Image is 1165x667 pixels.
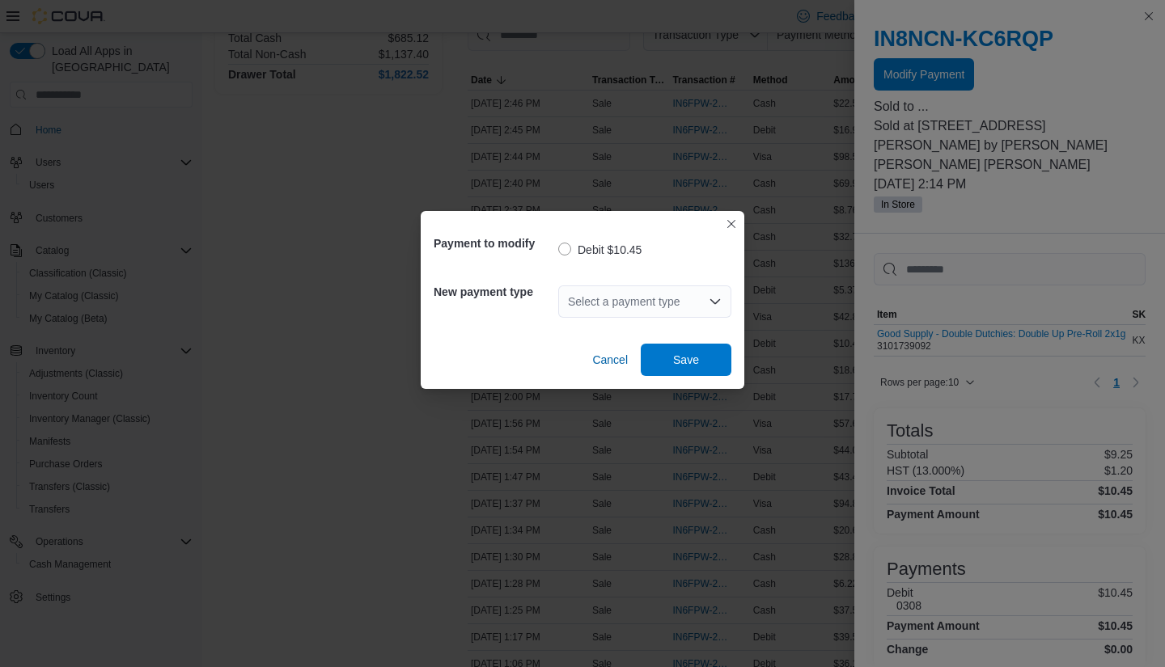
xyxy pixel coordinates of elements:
button: Closes this modal window [722,214,741,234]
label: Debit $10.45 [558,240,642,260]
h5: Payment to modify [434,227,555,260]
span: Save [673,352,699,368]
button: Save [641,344,731,376]
button: Cancel [586,344,634,376]
span: Cancel [592,352,628,368]
h5: New payment type [434,276,555,308]
input: Accessible screen reader label [568,292,570,311]
button: Open list of options [709,295,722,308]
